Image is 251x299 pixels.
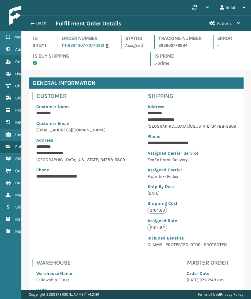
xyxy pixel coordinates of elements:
span: , [188,124,189,129]
h4: Is Prime [154,52,244,60]
h4: Error [217,35,232,42]
p: Customer Email [36,120,126,127]
p: Assigned Rate [148,218,236,224]
p: Code [36,287,87,293]
span: Reports [15,229,30,234]
p: FedEx Home Delivery [148,156,236,163]
button: Actions [204,16,245,31]
span: Containers [15,168,37,174]
span: Actions [217,21,231,26]
p: - [217,42,232,49]
span: Products [15,108,33,113]
h4: General Information [29,77,244,89]
p: Warehouse Name [36,270,87,277]
h4: Shipping [148,92,240,100]
span: Users [15,71,26,77]
p: Customer Name [36,103,126,110]
h4: Is Buy Shipping [33,52,139,60]
p: [DATE] [148,190,236,196]
p: [EMAIL_ADDRESS][DOMAIN_NAME] [36,127,126,133]
h3: Fulfillment Order Details [55,20,121,27]
span: 34788-3809 [212,124,236,129]
h4: Status [125,35,143,42]
span: [GEOGRAPHIC_DATA] [36,157,77,162]
p: $104.63 [148,207,167,214]
a: 111-6264307-7277036 [62,43,103,48]
span: | [103,43,104,48]
span: Marketplace Orders [15,192,53,198]
p: $104.62 [148,224,167,231]
span: Batches [15,180,31,186]
span: [US_STATE] [77,157,99,162]
div: | [198,290,244,299]
p: Order Date [187,270,236,277]
span: [GEOGRAPHIC_DATA] [148,124,188,129]
h4: Tracking Number [158,35,202,42]
span: Address [148,104,164,109]
p: Assigned Carrier [148,167,236,173]
a: Privacy Policy [220,292,244,297]
img: logo [9,6,68,25]
h4: Order Number [62,35,110,42]
span: CLAIMS_PROTECTED, OTDR_PROTECTED [148,235,236,247]
p: Copyright 2023 [PERSON_NAME]™ v 1.0.191 [29,290,99,299]
span: Rate Calculator [15,217,46,222]
button: Back [27,20,55,26]
h4: Id [33,35,46,42]
span: Address [36,138,53,143]
span: Channels [15,83,33,89]
p: Included Benefits [148,235,236,241]
p: 2115711 [33,42,46,49]
p: Fellowship - East [36,277,87,283]
span: Return Addresses [15,120,49,125]
a: Terms of Use [198,292,219,297]
span: , [77,157,77,162]
p: Shipping Cost [148,200,236,207]
p: Ship By Date [148,183,236,190]
h4: Master Order [187,259,240,266]
p: Assigned Carrier Service [148,150,236,156]
span: Administration [15,47,45,52]
span: 34788-3809 [100,157,125,162]
p: [DATE] 07:22:48 am [187,277,236,283]
span: [US_STATE] [189,124,211,129]
span: Shipment Status [15,156,48,161]
span: Menu [14,34,25,40]
span: Inventory [15,132,33,137]
span: Roles [15,59,26,64]
p: 393902776934 [158,42,202,49]
h4: Warehouse [37,259,91,266]
p: Phone [36,167,126,173]
p: Phone [148,133,236,140]
a: | [103,43,109,48]
p: Foamtex- Fedex [148,173,236,180]
span: Shipping Carriers [15,95,49,101]
h4: Customer [37,92,130,100]
span: Shipment Cost [15,204,44,210]
p: Assigned [125,42,143,49]
span: Fulfillment Orders [15,144,50,149]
